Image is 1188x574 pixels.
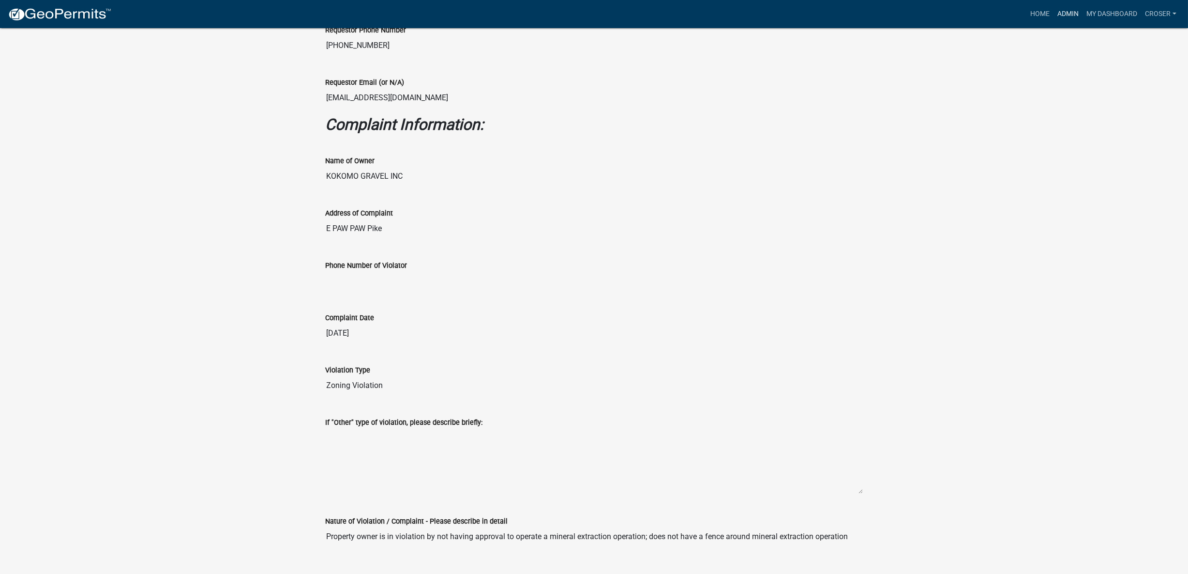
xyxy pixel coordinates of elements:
[1141,5,1180,23] a: croser
[1026,5,1053,23] a: Home
[326,210,393,217] label: Address of Complaint
[326,419,483,426] label: If "Other" type of violation, please describe briefly:
[326,27,406,34] label: Requestor Phone Number
[326,115,484,134] strong: Complaint Information:
[326,518,508,525] label: Nature of Violation / Complaint - Please describe in detail
[326,79,405,86] label: Requestor Email (or N/A)
[1083,5,1141,23] a: My Dashboard
[326,367,371,374] label: Violation Type
[1053,5,1083,23] a: Admin
[326,315,375,322] label: Complaint Date
[326,263,407,269] label: Phone Number of Violator
[326,158,375,165] label: Name of Owner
